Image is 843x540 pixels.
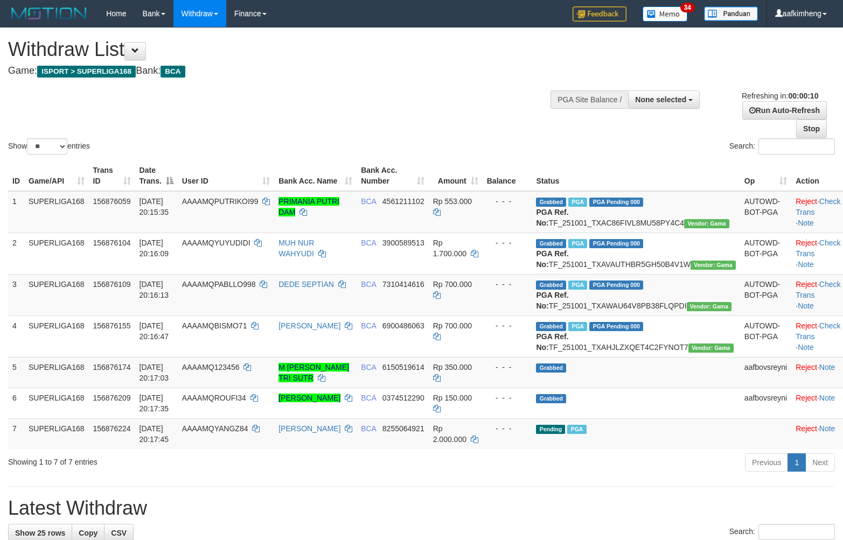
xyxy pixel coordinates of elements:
span: Vendor URL: https://trx31.1velocity.biz [691,261,736,270]
td: SUPERLIGA168 [24,418,89,449]
a: 1 [788,453,806,472]
b: PGA Ref. No: [536,332,568,352]
span: Copy 8255064921 to clipboard [382,424,424,433]
span: AAAAMQBISMO71 [182,321,247,330]
span: Copy 4561211102 to clipboard [382,197,424,206]
td: 1 [8,191,24,233]
span: AAAAMQ123456 [182,363,240,371]
span: Grabbed [536,280,566,290]
a: Reject [796,239,817,247]
a: Next [805,453,835,472]
img: Button%20Memo.svg [643,6,688,22]
span: 156876104 [93,239,131,247]
a: [PERSON_NAME] [278,394,340,402]
span: Marked by aafsoycanthlai [568,280,587,290]
th: Amount: activate to sort column ascending [429,160,483,191]
div: - - - [487,392,528,403]
a: Run Auto-Refresh [742,101,827,120]
span: Vendor URL: https://trx31.1velocity.biz [688,343,734,353]
span: 156876155 [93,321,131,330]
span: Copy [79,529,97,537]
span: AAAAMQROUFI34 [182,394,246,402]
td: SUPERLIGA168 [24,233,89,274]
span: Copy 6900486063 to clipboard [382,321,424,330]
span: Vendor URL: https://trx31.1velocity.biz [684,219,729,228]
span: Vendor URL: https://trx31.1velocity.biz [687,302,732,311]
a: Note [819,394,835,402]
th: Game/API: activate to sort column ascending [24,160,89,191]
th: Balance [483,160,532,191]
input: Search: [758,138,835,155]
img: MOTION_logo.png [8,5,90,22]
b: PGA Ref. No: [536,208,568,227]
span: AAAAMQPUTRIKOI99 [182,197,259,206]
div: - - - [487,196,528,207]
td: AUTOWD-BOT-PGA [740,233,791,274]
th: Bank Acc. Name: activate to sort column ascending [274,160,357,191]
span: Rp 700.000 [433,321,472,330]
span: Grabbed [536,322,566,331]
span: 156876224 [93,424,131,433]
a: Check Trans [796,280,840,299]
span: BCA [361,394,376,402]
a: MUH NUR WAHYUDI [278,239,314,258]
a: [PERSON_NAME] [278,321,340,330]
span: Show 25 rows [15,529,65,537]
div: - - - [487,362,528,373]
a: Note [819,424,835,433]
select: Showentries [27,138,67,155]
img: Feedback.jpg [573,6,626,22]
td: aafbovsreyni [740,388,791,418]
input: Search: [758,524,835,540]
td: AUTOWD-BOT-PGA [740,191,791,233]
td: AUTOWD-BOT-PGA [740,274,791,315]
td: SUPERLIGA168 [24,388,89,418]
span: [DATE] 20:17:03 [140,363,169,382]
a: PRIMANIA PUTRI DAM [278,197,339,216]
span: Rp 1.700.000 [433,239,466,258]
span: BCA [161,66,185,78]
label: Search: [729,524,835,540]
span: [DATE] 20:17:35 [140,394,169,413]
td: TF_251001_TXAWAU64V8PB38FLQPDI [532,274,740,315]
a: Check Trans [796,197,840,216]
a: Note [819,363,835,371]
span: PGA Pending [589,198,643,207]
span: Grabbed [536,363,566,373]
h1: Latest Withdraw [8,497,835,519]
td: SUPERLIGA168 [24,357,89,388]
td: 5 [8,357,24,388]
b: PGA Ref. No: [536,249,568,269]
span: [DATE] 20:16:47 [140,321,169,341]
a: M [PERSON_NAME] TRI SUTR [278,363,349,382]
span: CSV [111,529,127,537]
a: Reject [796,280,817,289]
span: BCA [361,239,376,247]
span: Grabbed [536,239,566,248]
span: None selected [635,95,686,104]
td: TF_251001_TXAHJLZXQET4C2FYNOT7 [532,315,740,357]
span: [DATE] 20:15:35 [140,197,169,216]
td: TF_251001_TXAC86FIVL8MU58PY4C4 [532,191,740,233]
div: Showing 1 to 7 of 7 entries [8,452,343,467]
span: [DATE] 20:17:45 [140,424,169,444]
span: Rp 350.000 [433,363,472,371]
span: Marked by aafsoycanthlai [568,239,587,248]
a: Reject [796,197,817,206]
td: 3 [8,274,24,315]
div: - - - [487,320,528,331]
td: SUPERLIGA168 [24,274,89,315]
span: Copy 6150519614 to clipboard [382,363,424,371]
a: DEDE SEPTIAN [278,280,334,289]
a: Previous [745,453,788,472]
span: AAAAMQYUYUDIDI [182,239,250,247]
label: Search: [729,138,835,155]
span: Copy 7310414616 to clipboard [382,280,424,289]
a: Note [798,219,814,227]
td: SUPERLIGA168 [24,315,89,357]
th: User ID: activate to sort column ascending [178,160,274,191]
td: 4 [8,315,24,357]
a: Note [798,260,814,269]
th: Op: activate to sort column ascending [740,160,791,191]
span: ISPORT > SUPERLIGA168 [37,66,136,78]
